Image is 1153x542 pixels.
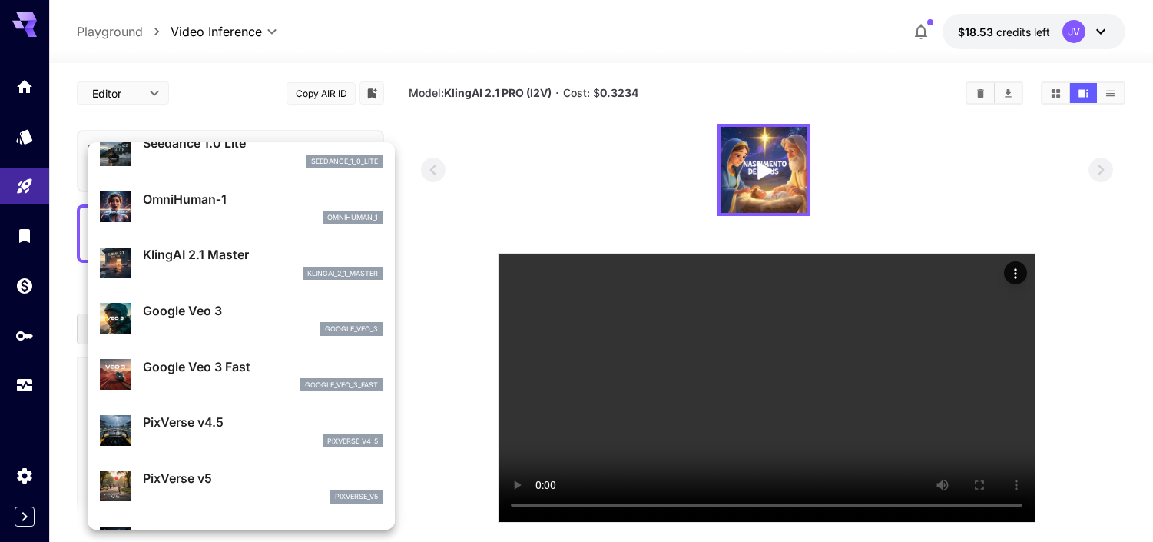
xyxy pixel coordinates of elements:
[100,128,383,175] div: Seedance 1.0 Liteseedance_1_0_lite
[143,413,383,431] p: PixVerse v4.5
[307,268,378,279] p: klingai_2_1_master
[327,212,378,223] p: omnihuman_1
[143,134,383,152] p: Seedance 1.0 Lite
[335,491,378,502] p: pixverse_v5
[143,357,383,376] p: Google Veo 3 Fast
[311,156,378,167] p: seedance_1_0_lite
[143,245,383,264] p: KlingAI 2.1 Master
[325,324,378,334] p: google_veo_3
[100,295,383,342] div: Google Veo 3google_veo_3
[100,351,383,398] div: Google Veo 3 Fastgoogle_veo_3_fast
[143,469,383,487] p: PixVerse v5
[100,407,383,454] div: PixVerse v4.5pixverse_v4_5
[143,301,383,320] p: Google Veo 3
[143,190,383,208] p: OmniHuman‑1
[100,239,383,286] div: KlingAI 2.1 Masterklingai_2_1_master
[100,184,383,231] div: OmniHuman‑1omnihuman_1
[305,380,378,391] p: google_veo_3_fast
[100,463,383,510] div: PixVerse v5pixverse_v5
[327,436,378,447] p: pixverse_v4_5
